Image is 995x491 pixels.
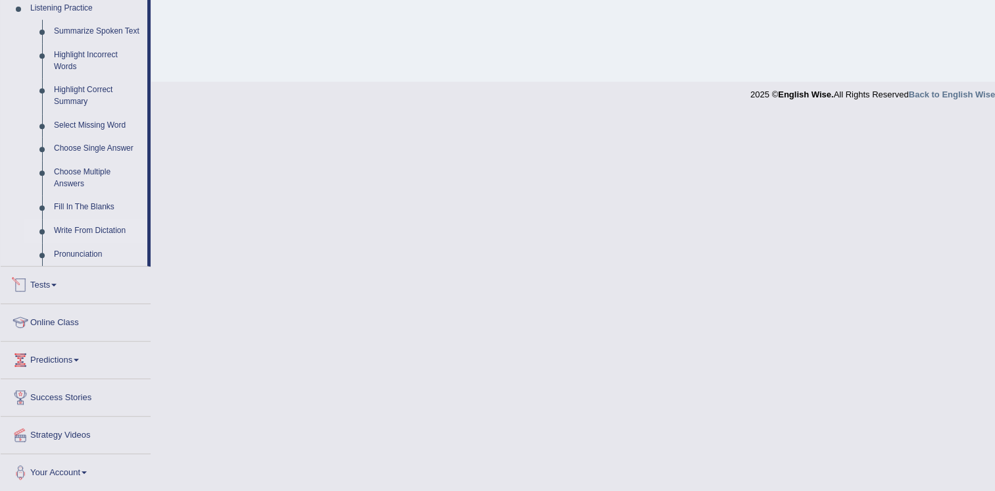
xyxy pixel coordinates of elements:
[48,219,147,243] a: Write From Dictation
[750,82,995,101] div: 2025 © All Rights Reserved
[48,114,147,138] a: Select Missing Word
[48,20,147,43] a: Summarize Spoken Text
[1,454,151,487] a: Your Account
[1,417,151,450] a: Strategy Videos
[48,78,147,113] a: Highlight Correct Summary
[1,267,151,299] a: Tests
[909,90,995,99] a: Back to English Wise
[48,243,147,267] a: Pronunciation
[1,342,151,375] a: Predictions
[1,379,151,412] a: Success Stories
[1,304,151,337] a: Online Class
[48,137,147,161] a: Choose Single Answer
[48,195,147,219] a: Fill In The Blanks
[48,43,147,78] a: Highlight Incorrect Words
[778,90,833,99] strong: English Wise.
[48,161,147,195] a: Choose Multiple Answers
